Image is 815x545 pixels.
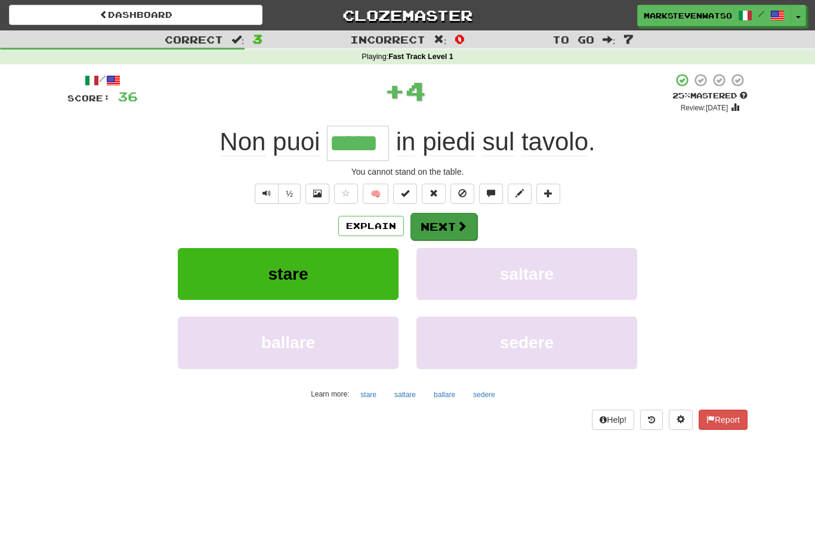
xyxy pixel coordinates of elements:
[434,35,447,45] span: :
[311,390,349,398] small: Learn more:
[450,184,474,204] button: Ignore sentence (alt+i)
[273,128,320,156] span: puoi
[231,35,245,45] span: :
[178,317,399,369] button: ballare
[455,32,465,46] span: 0
[681,104,728,112] small: Review: [DATE]
[261,333,315,352] span: ballare
[252,32,263,46] span: 3
[410,213,477,240] button: Next
[67,73,138,88] div: /
[305,184,329,204] button: Show image (alt+x)
[350,33,425,45] span: Incorrect
[354,386,383,404] button: stare
[508,184,532,204] button: Edit sentence (alt+d)
[118,89,138,104] span: 36
[758,10,764,18] span: /
[393,184,417,204] button: Set this sentence to 100% Mastered (alt+m)
[67,93,110,103] span: Score:
[220,128,266,156] span: Non
[500,265,554,283] span: saltare
[278,184,301,204] button: ½
[384,73,405,109] span: +
[388,52,453,61] strong: Fast Track Level 1
[416,248,637,300] button: saltare
[252,184,301,204] div: Text-to-speech controls
[672,91,748,101] div: Mastered
[334,184,358,204] button: Favorite sentence (alt+f)
[67,166,748,178] div: You cannot stand on the table.
[623,32,634,46] span: 7
[396,128,416,156] span: in
[552,33,594,45] span: To go
[338,216,404,236] button: Explain
[536,184,560,204] button: Add to collection (alt+a)
[389,128,595,156] span: .
[178,248,399,300] button: stare
[427,386,462,404] button: ballare
[422,184,446,204] button: Reset to 0% Mastered (alt+r)
[9,5,263,25] a: Dashboard
[521,128,588,156] span: tavolo
[405,76,426,106] span: 4
[416,317,637,369] button: sedere
[467,386,502,404] button: sedere
[280,5,534,26] a: Clozemaster
[637,5,791,26] a: markstevenwatson /
[479,184,503,204] button: Discuss sentence (alt+u)
[255,184,279,204] button: Play sentence audio (ctl+space)
[500,333,554,352] span: sedere
[165,33,223,45] span: Correct
[592,410,634,430] button: Help!
[603,35,616,45] span: :
[644,10,732,21] span: markstevenwatson
[363,184,388,204] button: 🧠
[268,265,308,283] span: stare
[640,410,663,430] button: Round history (alt+y)
[699,410,748,430] button: Report
[388,386,422,404] button: saltare
[672,91,690,100] span: 25 %
[422,128,476,156] span: piedi
[483,128,515,156] span: sul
